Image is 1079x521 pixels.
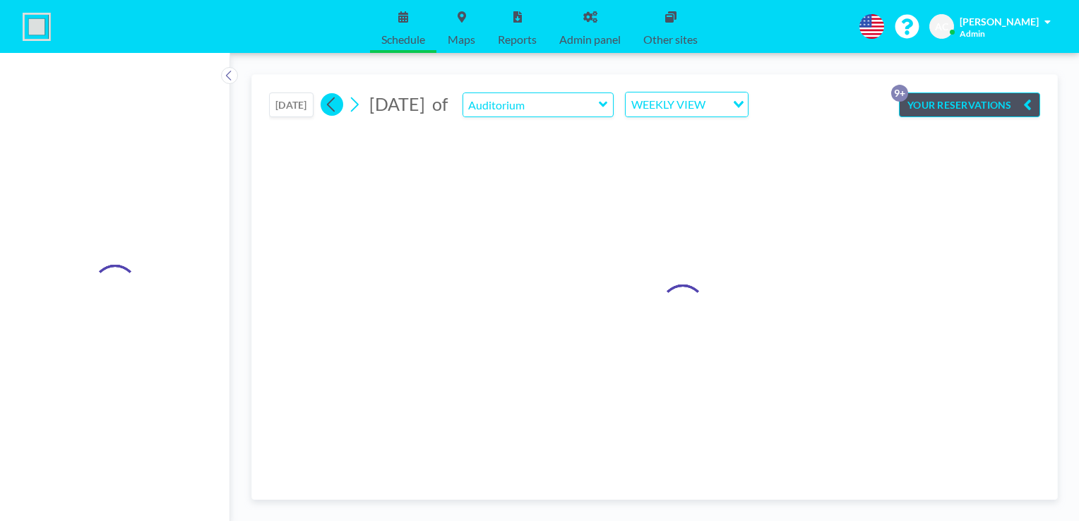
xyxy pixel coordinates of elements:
span: Admin [960,28,985,39]
button: YOUR RESERVATIONS9+ [899,92,1040,117]
span: [DATE] [369,93,425,114]
span: AC [935,20,948,33]
span: of [432,93,448,115]
button: [DATE] [269,92,314,117]
span: Reports [498,34,537,45]
span: Admin panel [559,34,621,45]
p: 9+ [891,85,908,102]
span: Schedule [381,34,425,45]
img: organization-logo [23,13,51,41]
span: Other sites [643,34,698,45]
span: Maps [448,34,475,45]
input: Auditorium [463,93,599,116]
span: [PERSON_NAME] [960,16,1039,28]
span: WEEKLY VIEW [628,95,708,114]
div: Search for option [626,92,748,116]
input: Search for option [710,95,725,114]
